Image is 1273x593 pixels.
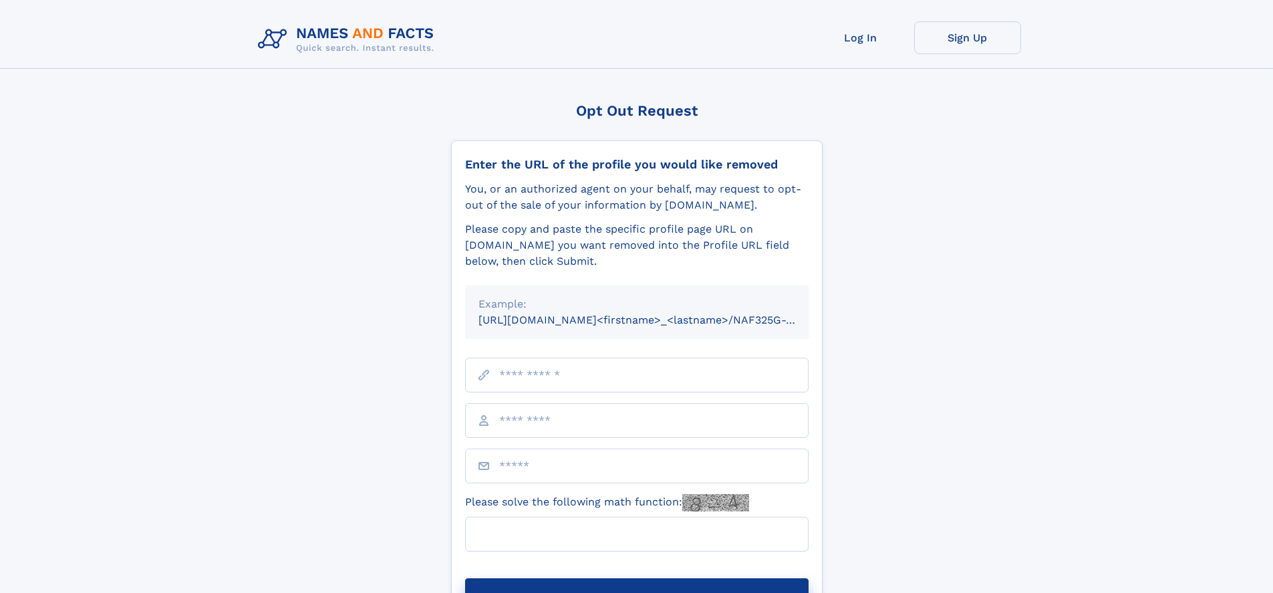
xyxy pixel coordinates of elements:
[465,181,809,213] div: You, or an authorized agent on your behalf, may request to opt-out of the sale of your informatio...
[914,21,1021,54] a: Sign Up
[253,21,445,57] img: Logo Names and Facts
[478,314,834,326] small: [URL][DOMAIN_NAME]<firstname>_<lastname>/NAF325G-xxxxxxxx
[465,494,749,511] label: Please solve the following math function:
[451,102,823,119] div: Opt Out Request
[478,296,795,312] div: Example:
[807,21,914,54] a: Log In
[465,221,809,269] div: Please copy and paste the specific profile page URL on [DOMAIN_NAME] you want removed into the Pr...
[465,157,809,172] div: Enter the URL of the profile you would like removed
